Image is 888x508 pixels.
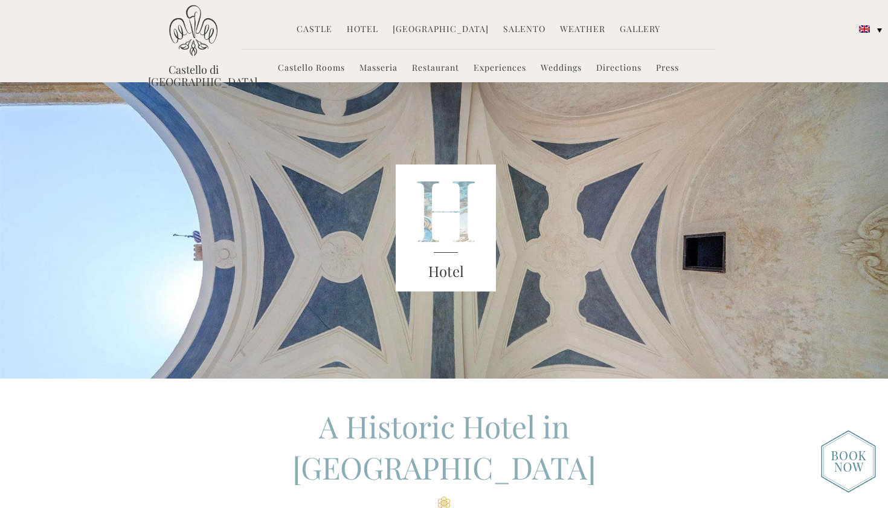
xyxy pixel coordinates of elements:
a: Weather [560,23,605,37]
img: new-booknow.png [821,430,876,493]
a: Experiences [474,62,526,76]
a: Directions [596,62,642,76]
a: Salento [503,23,545,37]
a: Press [656,62,679,76]
a: Castello Rooms [278,62,345,76]
a: [GEOGRAPHIC_DATA] [393,23,489,37]
h3: Hotel [396,261,496,282]
a: Hotel [347,23,378,37]
img: castello_header_block.png [396,164,496,291]
a: Castle [297,23,332,37]
img: English [859,25,870,33]
a: Restaurant [412,62,459,76]
a: Weddings [541,62,582,76]
img: Castello di Ugento [169,5,217,56]
a: Masseria [359,62,397,76]
a: Castello di [GEOGRAPHIC_DATA] [148,63,239,88]
a: Gallery [620,23,660,37]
